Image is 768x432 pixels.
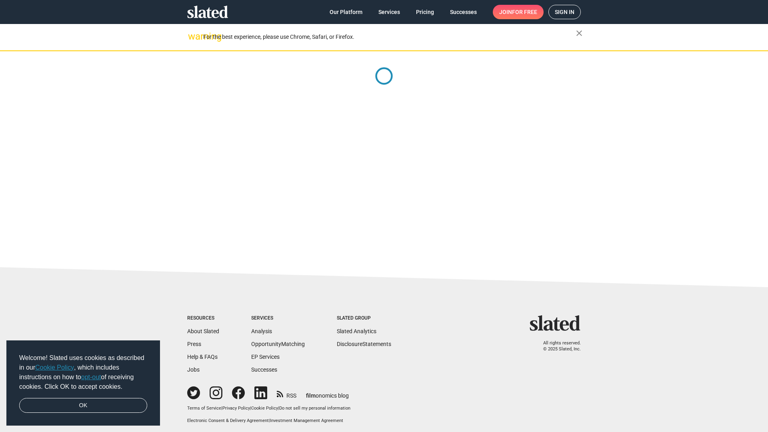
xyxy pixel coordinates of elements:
[222,406,250,411] a: Privacy Policy
[378,5,400,19] span: Services
[499,5,537,19] span: Join
[279,406,350,412] button: Do not sell my personal information
[278,406,279,411] span: |
[251,354,280,360] a: EP Services
[493,5,544,19] a: Joinfor free
[410,5,440,19] a: Pricing
[555,5,574,19] span: Sign in
[416,5,434,19] span: Pricing
[187,341,201,347] a: Press
[19,353,147,392] span: Welcome! Slated uses cookies as described in our , which includes instructions on how to of recei...
[187,315,219,322] div: Resources
[330,5,362,19] span: Our Platform
[251,406,278,411] a: Cookie Policy
[323,5,369,19] a: Our Platform
[574,28,584,38] mat-icon: close
[187,354,218,360] a: Help & FAQs
[187,366,200,373] a: Jobs
[337,341,391,347] a: DisclosureStatements
[19,398,147,413] a: dismiss cookie message
[306,386,349,400] a: filmonomics blog
[269,418,270,423] span: |
[548,5,581,19] a: Sign in
[6,340,160,426] div: cookieconsent
[270,418,343,423] a: Investment Management Agreement
[35,364,74,371] a: Cookie Policy
[81,374,101,380] a: opt-out
[450,5,477,19] span: Successes
[188,32,198,41] mat-icon: warning
[251,315,305,322] div: Services
[512,5,537,19] span: for free
[372,5,406,19] a: Services
[251,366,277,373] a: Successes
[187,418,269,423] a: Electronic Consent & Delivery Agreement
[251,328,272,334] a: Analysis
[187,328,219,334] a: About Slated
[337,315,391,322] div: Slated Group
[277,387,296,400] a: RSS
[251,341,305,347] a: OpportunityMatching
[221,406,222,411] span: |
[306,392,316,399] span: film
[337,328,376,334] a: Slated Analytics
[203,32,576,42] div: For the best experience, please use Chrome, Safari, or Firefox.
[444,5,483,19] a: Successes
[187,406,221,411] a: Terms of Service
[250,406,251,411] span: |
[535,340,581,352] p: All rights reserved. © 2025 Slated, Inc.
